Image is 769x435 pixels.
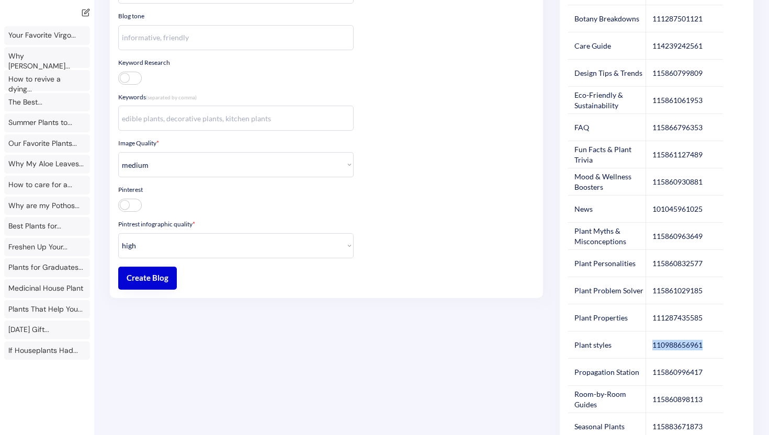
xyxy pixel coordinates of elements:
div: Our Favorite Plants... [8,139,77,149]
div: 115860930881 [652,177,703,187]
input: informative, friendly [118,25,354,50]
div: How to care for a... [8,180,72,190]
font: (separated by comma) [146,94,197,100]
div: Plant Myths & Misconceptions [574,226,646,246]
div: 110988656961 [652,340,703,350]
div: FAQ [574,122,589,133]
div: Room-by-Room Guides [574,389,646,409]
div: Fun Facts & Plant Trivia [574,144,646,165]
div: The Best... [8,97,42,108]
div: 114239242561 [652,41,703,51]
div: 111287435585 [652,313,703,323]
div: 115860832577 [652,258,703,269]
div: Plant Problem Solver [574,285,643,296]
div: Image Quality [118,139,159,148]
div: Plants for Graduates... [8,262,83,273]
div: Why My Aloe Leaves... [8,159,84,169]
div: Pinterest [118,186,143,194]
div: 115861061953 [652,95,703,106]
div: Keyword Research [118,59,170,67]
div: How to revive a dying... [8,74,86,95]
div: [DATE] Gift... [8,325,49,335]
div: Seasonal Plants [574,421,625,432]
div: 111287501121 [652,14,703,24]
div: Botany Breakdowns [574,14,639,24]
div: If Houseplants Had... [8,346,78,356]
div: Plants That Help You... [8,304,83,315]
div: News [574,204,593,214]
div: Care Guide [574,41,611,51]
div: 115860898113 [652,394,703,405]
div: 115883671873 [652,421,703,432]
div: Mood & Wellness Boosters [574,171,646,192]
div: Medicinal House Plant [8,283,83,294]
div: Best Plants for... [8,221,61,232]
div: 115861127489 [652,150,703,160]
button: Create Blog [118,267,177,290]
div: Freshen Up Your... [8,242,67,253]
div: Your Favorite Virgo... [8,30,76,41]
div: Eco-Friendly & Sustainability [574,90,646,110]
div: Keywords [118,93,197,102]
div: Design Tips & Trends [574,68,642,78]
div: 101045961025 [652,204,703,214]
div: 115866796353 [652,122,703,133]
div: Pintrest infographic quality [118,220,195,229]
div: Why are my Pothos... [8,201,80,211]
div: Plant Properties [574,313,628,323]
div: Why [PERSON_NAME]... [8,51,86,72]
input: edible plants, decorative plants, kitchen plants [118,106,354,131]
div: Summer Plants to... [8,118,72,128]
div: Plant Personalities [574,258,636,269]
div: 115860963649 [652,231,703,242]
div: Propagation Station [574,367,639,377]
div: 115861029185 [652,285,703,296]
div: 115860799809 [652,68,703,78]
div: Plant styles [574,340,612,350]
div: Blog tone [118,12,144,21]
div: 115860996417 [652,367,703,377]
